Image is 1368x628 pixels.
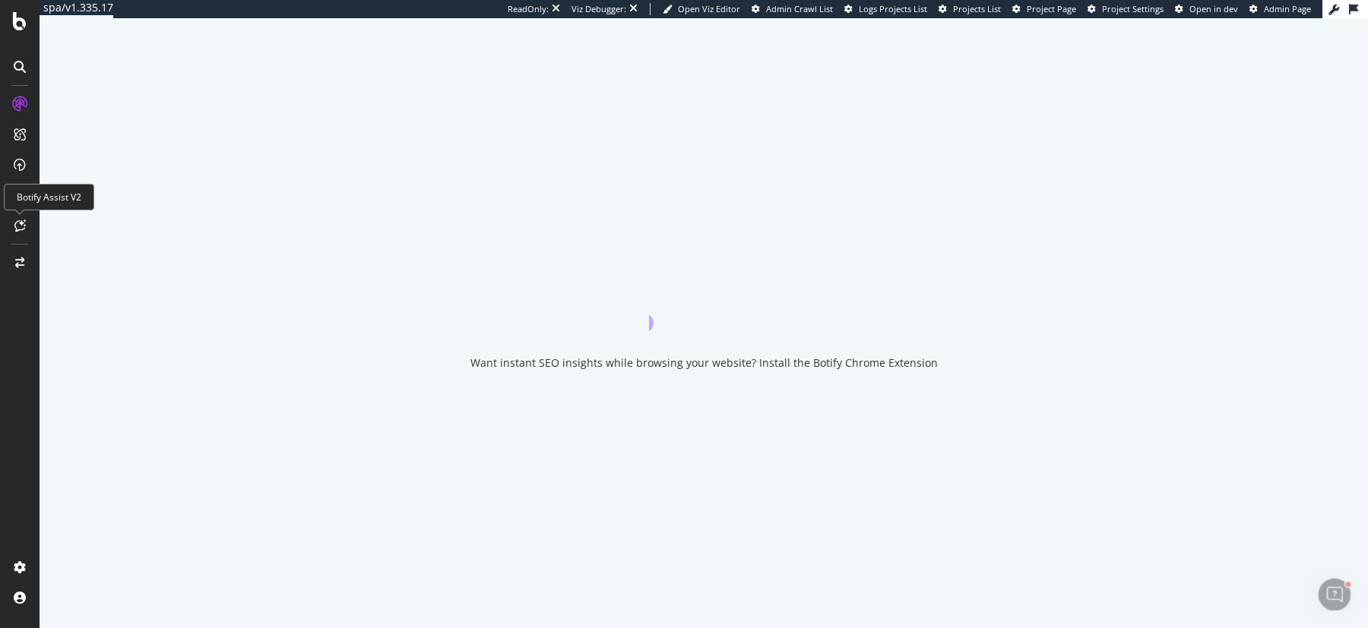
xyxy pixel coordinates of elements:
[1012,3,1076,15] a: Project Page
[939,3,1001,15] a: Projects List
[766,3,833,14] span: Admin Crawl List
[1264,3,1311,14] span: Admin Page
[1189,3,1238,14] span: Open in dev
[663,3,740,15] a: Open Viz Editor
[678,3,740,14] span: Open Viz Editor
[1102,3,1164,14] span: Project Settings
[508,3,549,15] div: ReadOnly:
[649,276,758,331] div: animation
[1027,3,1076,14] span: Project Page
[470,355,938,371] div: Want instant SEO insights while browsing your website? Install the Botify Chrome Extension
[844,3,927,15] a: Logs Projects List
[1249,3,1311,15] a: Admin Page
[752,3,833,15] a: Admin Crawl List
[1175,3,1238,15] a: Open in dev
[859,3,927,14] span: Logs Projects List
[572,3,626,15] div: Viz Debugger:
[953,3,1001,14] span: Projects List
[1088,3,1164,15] a: Project Settings
[1316,576,1353,613] iframe: Intercom live chat
[4,184,94,210] div: Botify Assist V2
